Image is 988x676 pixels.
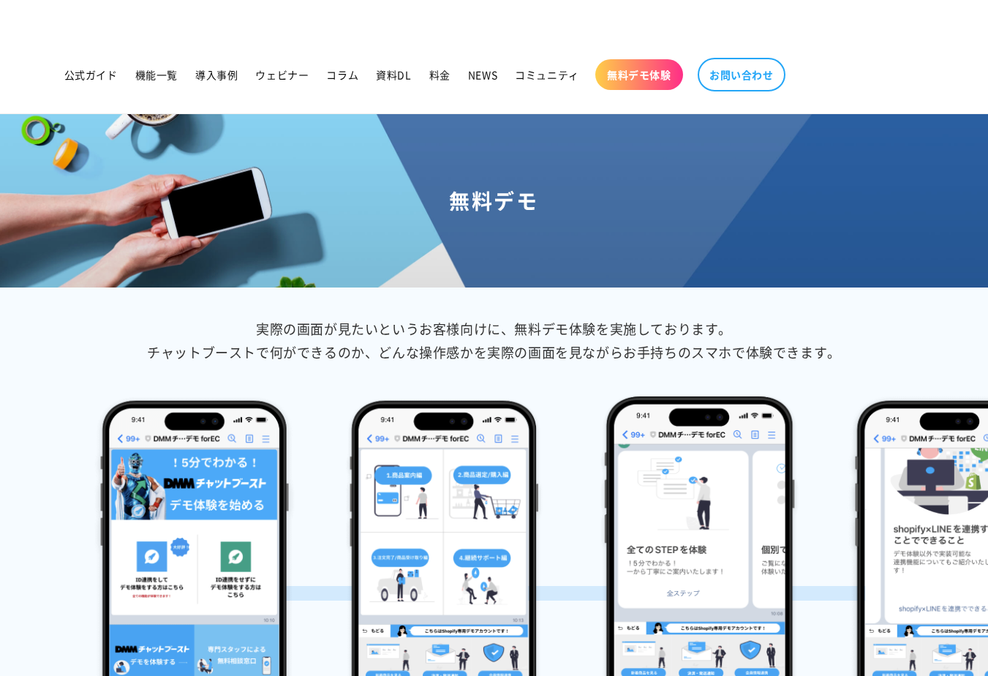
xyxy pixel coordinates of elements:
[135,68,178,81] span: 機能一覧
[186,59,246,90] a: 導入事例
[459,59,506,90] a: NEWS
[595,59,683,90] a: 無料デモ体験
[429,68,450,81] span: 料金
[195,68,238,81] span: 導入事例
[64,68,118,81] span: 公式ガイド
[376,68,411,81] span: 資料DL
[698,58,785,91] a: お問い合わせ
[317,59,367,90] a: コラム
[468,68,497,81] span: NEWS
[709,68,774,81] span: お問い合わせ
[246,59,317,90] a: ウェビナー
[255,68,309,81] span: ウェビナー
[421,59,459,90] a: 料金
[367,59,420,90] a: 資料DL
[127,59,186,90] a: 機能一覧
[515,68,579,81] span: コミュニティ
[326,68,358,81] span: コラム
[56,59,127,90] a: 公式ガイド
[506,59,588,90] a: コミュニティ
[18,187,970,214] h1: 無料デモ
[607,68,671,81] span: 無料デモ体験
